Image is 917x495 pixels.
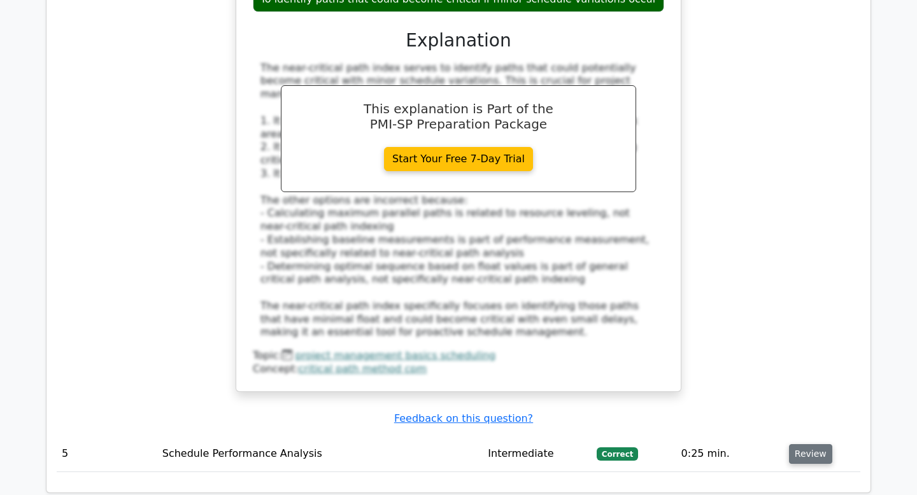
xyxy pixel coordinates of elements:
[253,363,664,376] div: Concept:
[295,349,495,361] a: project management basics scheduling
[394,412,533,424] a: Feedback on this question?
[260,62,657,340] div: The near-critical path index serves to identify paths that could potentially become critical with...
[57,436,157,472] td: 5
[483,436,592,472] td: Intermediate
[789,444,832,464] button: Review
[260,30,657,52] h3: Explanation
[676,436,784,472] td: 0:25 min.
[299,363,427,375] a: critical path method cpm
[253,349,664,363] div: Topic:
[157,436,483,472] td: Schedule Performance Analysis
[597,447,638,460] span: Correct
[384,147,533,171] a: Start Your Free 7-Day Trial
